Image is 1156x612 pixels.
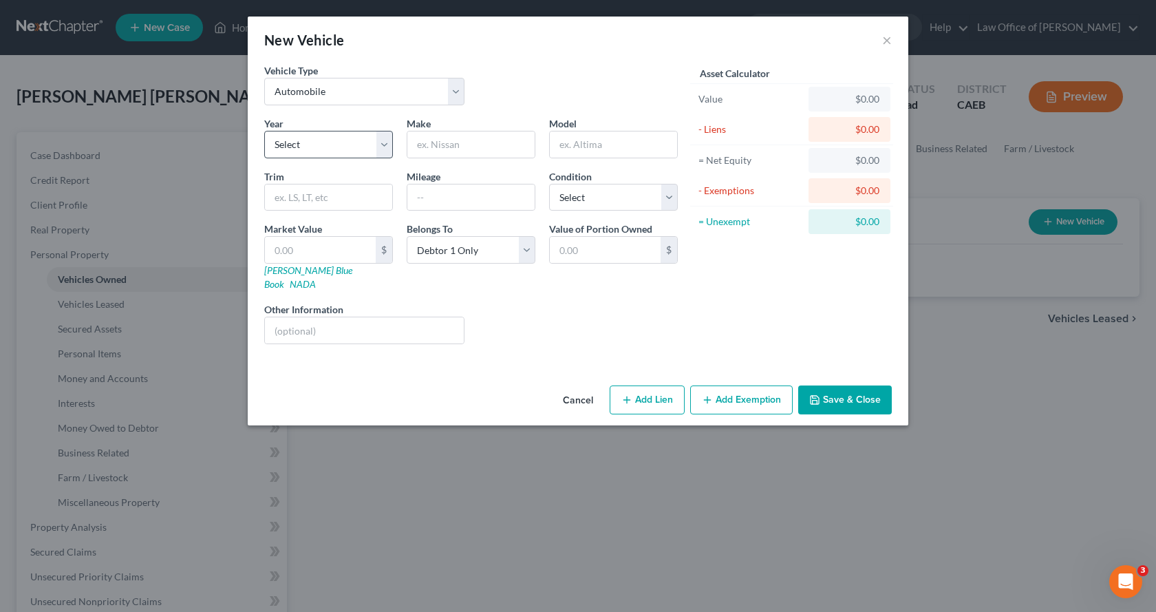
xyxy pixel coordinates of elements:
[376,237,392,263] div: $
[549,116,577,131] label: Model
[264,63,318,78] label: Vehicle Type
[407,118,431,129] span: Make
[264,222,322,236] label: Market Value
[264,30,344,50] div: New Vehicle
[407,131,535,158] input: ex. Nissan
[264,302,343,317] label: Other Information
[698,154,802,167] div: = Net Equity
[698,184,802,198] div: - Exemptions
[407,184,535,211] input: --
[698,92,802,106] div: Value
[820,92,879,106] div: $0.00
[882,32,892,48] button: ×
[290,278,316,290] a: NADA
[265,317,464,344] input: (optional)
[265,237,376,263] input: 0.00
[798,386,892,414] button: Save & Close
[1109,565,1142,598] iframe: Intercom live chat
[550,237,661,263] input: 0.00
[1137,565,1148,576] span: 3
[264,264,352,290] a: [PERSON_NAME] Blue Book
[265,184,392,211] input: ex. LS, LT, etc
[264,169,284,184] label: Trim
[407,223,453,235] span: Belongs To
[820,123,879,136] div: $0.00
[661,237,677,263] div: $
[552,387,604,414] button: Cancel
[698,215,802,229] div: = Unexempt
[549,169,592,184] label: Condition
[550,131,677,158] input: ex. Altima
[264,116,283,131] label: Year
[407,169,440,184] label: Mileage
[549,222,652,236] label: Value of Portion Owned
[700,66,770,81] label: Asset Calculator
[690,386,793,414] button: Add Exemption
[820,154,879,167] div: $0.00
[610,386,685,414] button: Add Lien
[820,215,879,229] div: $0.00
[698,123,802,136] div: - Liens
[820,184,879,198] div: $0.00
